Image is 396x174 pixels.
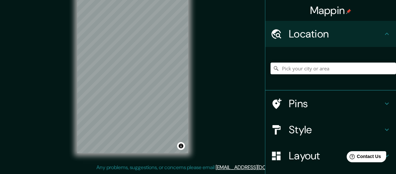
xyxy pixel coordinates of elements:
h4: Layout [289,149,383,162]
a: [EMAIL_ADDRESS][DOMAIN_NAME] [216,164,296,171]
h4: Mappin [310,4,352,17]
input: Pick your city or area [271,63,396,74]
h4: Pins [289,97,383,110]
h4: Location [289,27,383,40]
div: Location [265,21,396,47]
img: pin-icon.png [346,9,351,14]
div: Layout [265,143,396,169]
h4: Style [289,123,383,136]
div: Pins [265,91,396,117]
p: Any problems, suggestions, or concerns please email . [96,164,297,171]
button: Toggle attribution [177,142,185,150]
div: Style [265,117,396,143]
iframe: Help widget launcher [338,149,389,167]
